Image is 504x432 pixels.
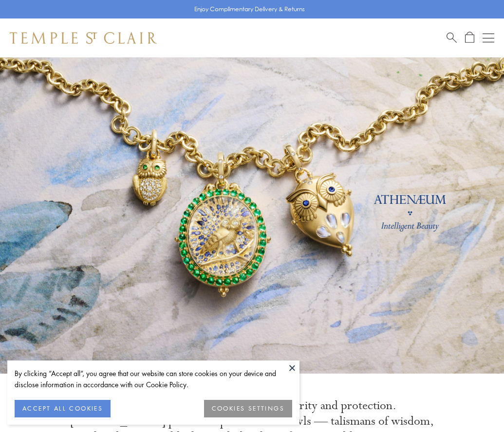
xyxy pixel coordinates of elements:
[15,368,292,390] div: By clicking “Accept all”, you agree that our website can store cookies on your device and disclos...
[483,32,494,44] button: Open navigation
[465,32,474,44] a: Open Shopping Bag
[204,400,292,417] button: COOKIES SETTINGS
[15,400,111,417] button: ACCEPT ALL COOKIES
[194,4,305,14] p: Enjoy Complimentary Delivery & Returns
[447,32,457,44] a: Search
[10,32,157,44] img: Temple St. Clair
